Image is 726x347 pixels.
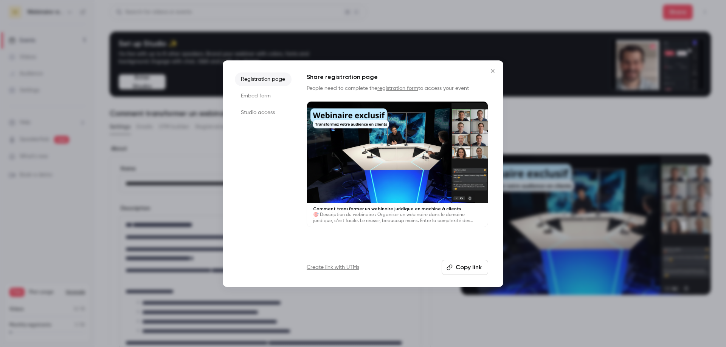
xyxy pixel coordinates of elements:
[307,101,488,228] a: Comment transformer un webinaire juridique en machine à clients🎯 Description du webinaire : Organ...
[307,264,359,271] a: Create link with UTMs
[235,89,292,103] li: Embed form
[377,86,418,91] a: registration form
[313,212,482,224] p: 🎯 Description du webinaire : Organiser un webinaire dans le domaine juridique, c’est facile. Le r...
[485,63,500,79] button: Close
[235,106,292,119] li: Studio access
[235,72,292,86] li: Registration page
[307,85,488,92] p: People need to complete the to access your event
[313,206,482,212] p: Comment transformer un webinaire juridique en machine à clients
[442,260,488,275] button: Copy link
[307,72,488,82] h1: Share registration page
